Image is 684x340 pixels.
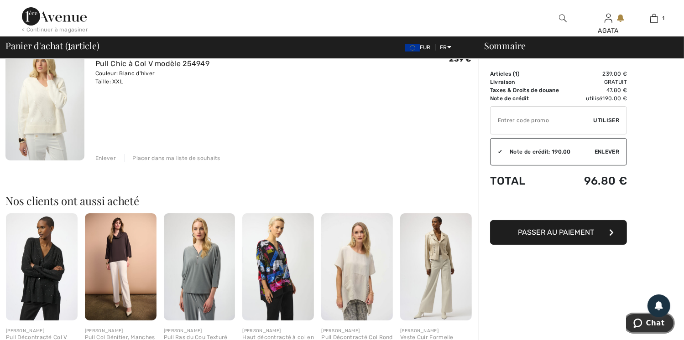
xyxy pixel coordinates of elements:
div: < Continuer à magasiner [22,26,88,34]
td: Total [490,165,574,196]
div: Note de crédit: 190.00 [502,148,595,156]
td: Gratuit [574,78,627,86]
div: Sommaire [473,41,679,50]
span: Utiliser [594,116,619,124]
img: Mon panier [650,13,658,24]
img: Mes infos [605,13,612,24]
div: [PERSON_NAME] [242,328,314,335]
img: Pull Chic à Col V modèle 254949 [5,42,84,160]
td: Note de crédit [490,94,574,103]
span: Panier d'achat ( article) [5,41,99,50]
span: FR [440,44,451,51]
div: [PERSON_NAME] [164,328,235,335]
img: Veste Cuir Formelle modèle 254925 [400,213,472,320]
div: [PERSON_NAME] [85,328,157,335]
div: [PERSON_NAME] [6,328,78,335]
td: 47.80 € [574,86,627,94]
span: EUR [405,44,434,51]
a: Pull Chic à Col V modèle 254949 [95,59,209,68]
span: 1 [68,39,71,51]
img: Pull Décontracté Col V modèle 254939 [6,213,78,320]
iframe: Ouvre un widget dans lequel vous pouvez chatter avec l’un de nos agents [626,313,675,335]
td: utilisé [574,94,627,103]
div: [PERSON_NAME] [400,328,472,335]
img: Haut décontracté à col en V imprimé abstrait modèle 253113 [242,213,314,320]
iframe: PayPal [490,196,627,217]
span: Enlever [595,148,619,156]
span: 239 € [449,55,472,63]
div: [PERSON_NAME] [321,328,393,335]
img: 1ère Avenue [22,7,87,26]
td: Articles ( ) [490,70,574,78]
span: 1 [663,14,665,22]
a: Se connecter [605,14,612,22]
span: Passer au paiement [518,228,595,237]
h2: Nos clients ont aussi acheté [5,195,479,206]
div: Placer dans ma liste de souhaits [125,154,220,162]
td: Taxes & Droits de douane [490,86,574,94]
a: 1 [632,13,676,24]
td: 239.00 € [574,70,627,78]
div: Enlever [95,154,116,162]
div: ✔ [491,148,502,156]
div: AGATA [586,26,631,36]
input: Code promo [491,107,594,134]
img: Pull Ras du Cou Texturé modèle 254205 [164,213,235,320]
span: 190.00 € [603,95,627,102]
img: recherche [559,13,567,24]
button: Passer au paiement [490,220,627,245]
span: 1 [515,71,517,77]
img: Pull Col Bénitier, Manches Longues modèle 254217 [85,213,157,320]
td: 96.80 € [574,165,627,196]
div: Couleur: Blanc d'hiver Taille: XXL [95,69,209,86]
td: Livraison [490,78,574,86]
img: Euro [405,44,420,52]
img: Pull Décontracté Col Rond modèle 252071 [321,213,393,320]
